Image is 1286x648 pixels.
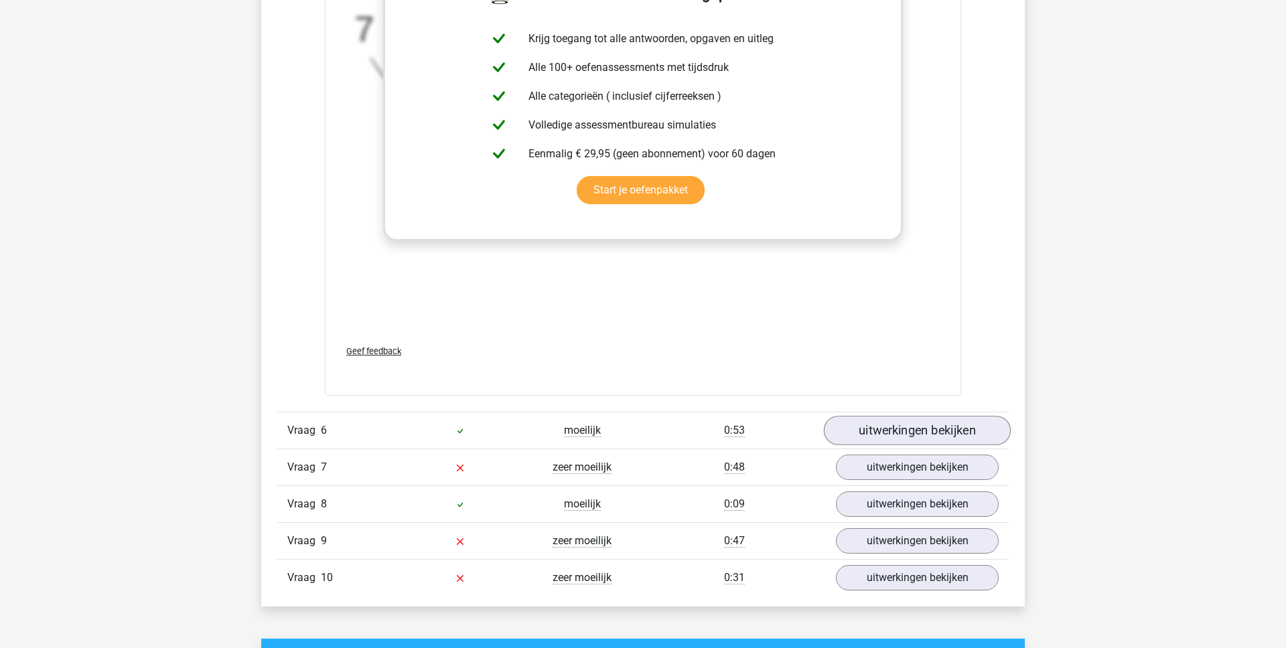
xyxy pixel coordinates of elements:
[724,534,745,548] span: 0:47
[321,424,327,436] span: 6
[836,565,999,590] a: uitwerkingen bekijken
[577,176,705,204] a: Start je oefenpakket
[553,534,612,548] span: zeer moeilijk
[346,346,401,356] span: Geef feedback
[287,570,321,586] span: Vraag
[724,424,745,437] span: 0:53
[287,533,321,549] span: Vraag
[321,534,327,547] span: 9
[321,497,327,510] span: 8
[724,497,745,511] span: 0:09
[836,491,999,517] a: uitwerkingen bekijken
[287,422,321,438] span: Vraag
[724,461,745,474] span: 0:48
[287,496,321,512] span: Vraag
[724,571,745,584] span: 0:31
[553,461,612,474] span: zeer moeilijk
[287,459,321,475] span: Vraag
[836,455,999,480] a: uitwerkingen bekijken
[321,571,333,584] span: 10
[836,528,999,554] a: uitwerkingen bekijken
[321,461,327,473] span: 7
[564,424,601,437] span: moeilijk
[553,571,612,584] span: zeer moeilijk
[564,497,601,511] span: moeilijk
[824,416,1011,446] a: uitwerkingen bekijken
[354,9,374,49] tspan: 7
